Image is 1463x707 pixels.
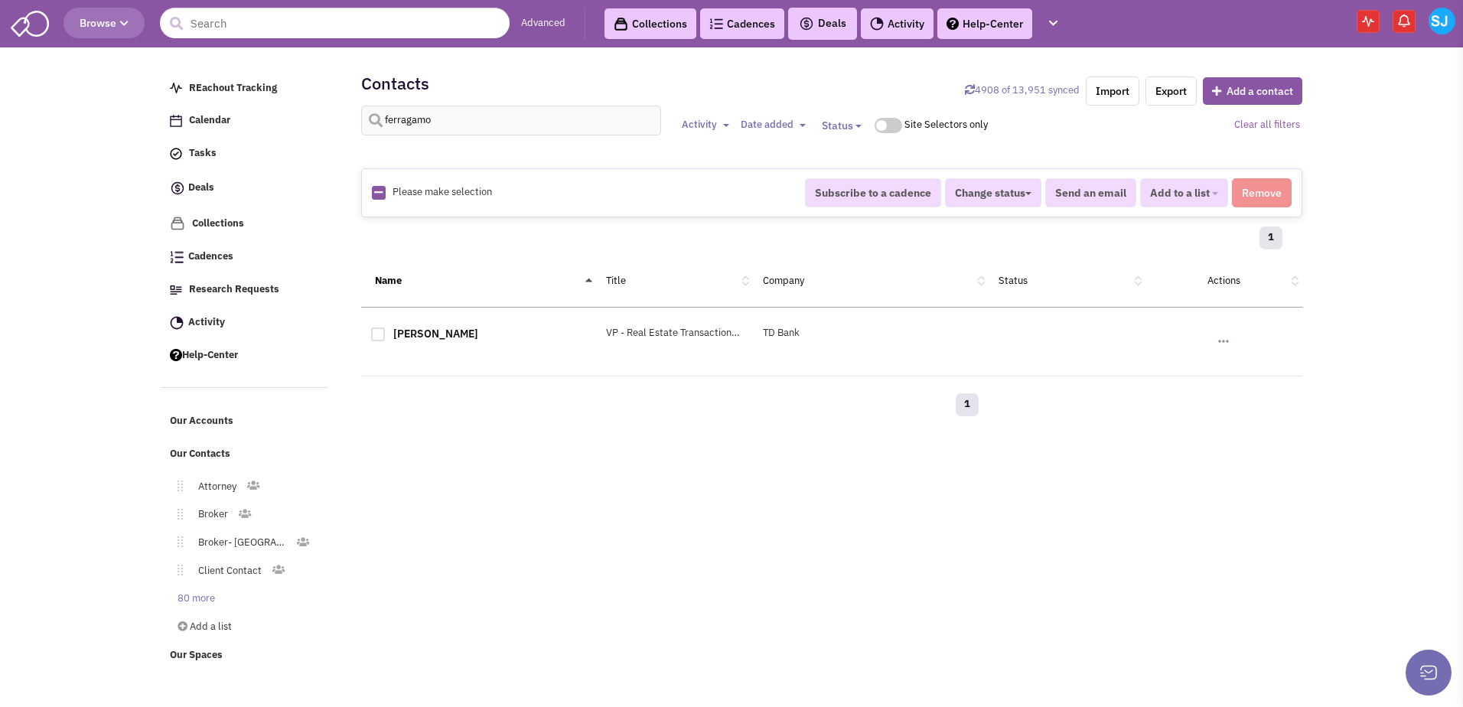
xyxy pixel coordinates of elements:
button: Remove [1232,178,1292,207]
input: Search [160,8,510,38]
a: Collections [604,8,696,39]
span: Our Spaces [170,649,223,662]
input: Search contacts [361,106,662,135]
a: Our Accounts [162,407,329,436]
span: Tasks [189,147,217,160]
a: REachout Tracking [162,74,329,103]
a: Attorney [183,476,246,498]
a: Collections [162,209,329,239]
span: Date added [741,118,793,131]
img: icon-collection-lavender.png [170,216,185,231]
span: Calendar [189,114,230,127]
a: Clear all filters [1234,118,1300,131]
img: Activity.png [170,316,184,330]
a: Help-Center [937,8,1032,39]
img: icon-tasks.png [170,148,182,160]
img: Rectangle.png [372,186,386,200]
button: Subscribe to a cadence [805,178,941,207]
img: Move.png [170,481,183,491]
span: REachout Tracking [189,81,277,94]
img: icon-deals.svg [170,179,185,197]
a: Cadences [162,243,329,272]
a: 80 more [162,588,224,610]
a: Deals [162,172,329,205]
a: Sync contacts with Retailsphere [965,83,1080,96]
button: Deals [794,14,851,34]
a: Status [999,274,1028,287]
div: Site Selectors only [904,118,994,132]
a: Company [763,274,804,287]
span: Activity [682,118,717,131]
span: Collections [192,217,244,230]
div: VP - Real Estate Transactions Manager [596,326,753,340]
a: Title [606,274,626,287]
img: SmartAdmin [11,8,49,37]
span: Please make selection [393,185,492,198]
a: Calendar [162,106,329,135]
button: Date added [736,117,810,133]
a: Import [1086,77,1139,106]
img: Calendar.png [170,115,182,127]
img: Research.png [170,285,182,295]
img: Move.png [170,536,183,547]
span: Status [822,119,853,132]
a: Add a list [162,616,326,638]
img: icon-deals.svg [799,15,814,33]
a: Research Requests [162,275,329,305]
img: Move.png [170,509,183,520]
a: Our Spaces [162,641,329,670]
span: Deals [799,16,846,30]
img: Cadences_logo.png [709,18,723,29]
span: Browse [80,16,129,30]
a: Our Contacts [162,440,329,469]
a: Cadences [700,8,784,39]
a: Tasks [162,139,329,168]
a: Activity [861,8,934,39]
a: Export.xlsx [1145,77,1197,106]
img: Move.png [170,565,183,575]
h2: Contacts [361,77,429,90]
a: 1 [1259,226,1282,249]
span: Cadences [188,250,233,263]
img: Cadences_logo.png [170,251,184,263]
a: Advanced [521,16,565,31]
a: Actions [1207,274,1240,287]
span: Our Accounts [170,415,233,428]
img: icon-collection-lavender-black.svg [614,17,628,31]
a: Broker- [GEOGRAPHIC_DATA] [183,532,295,554]
img: Activity.png [870,17,884,31]
a: [PERSON_NAME] [393,327,478,340]
a: Client Contact [183,560,271,582]
a: Name [375,274,402,287]
span: Activity [188,315,225,328]
span: Our Contacts [170,448,230,461]
button: Activity [677,117,734,133]
img: help.png [947,18,959,30]
a: Broker [183,503,237,526]
span: Research Requests [189,282,279,295]
div: TD Bank [753,326,989,340]
a: Activity [162,308,329,337]
a: Help-Center [162,341,329,370]
button: Status [813,112,871,139]
button: Browse [64,8,145,38]
button: Add a contact [1203,77,1302,105]
img: help.png [170,349,182,361]
a: 1 [956,393,979,416]
img: Sarah Jones [1429,8,1455,34]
